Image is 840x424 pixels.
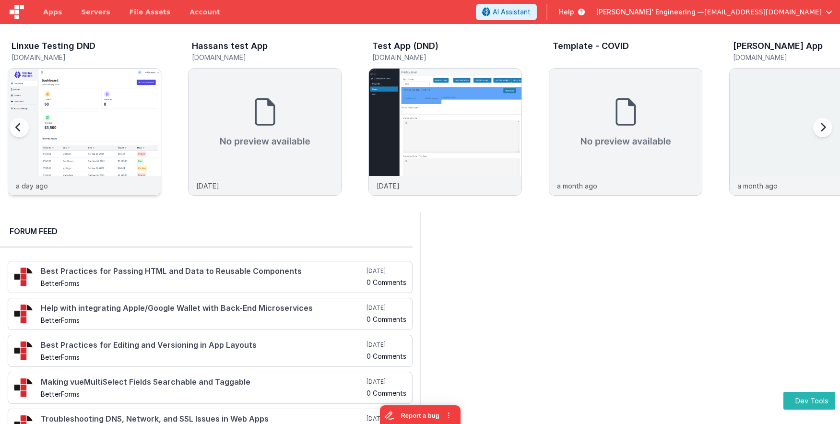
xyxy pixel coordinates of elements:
[737,181,778,191] p: a month ago
[476,4,537,20] button: AI Assistant
[367,304,406,312] h5: [DATE]
[41,378,365,387] h4: Making vueMultiSelect Fields Searchable and Taggable
[553,41,629,51] h3: Template - COVID
[372,54,522,61] h5: [DOMAIN_NAME]
[14,304,33,323] img: 295_2.png
[8,372,413,404] a: Making vueMultiSelect Fields Searchable and Taggable BetterForms [DATE] 0 Comments
[367,389,406,397] h5: 0 Comments
[377,181,400,191] p: [DATE]
[367,353,406,360] h5: 0 Comments
[14,341,33,360] img: 295_2.png
[41,390,365,398] h5: BetterForms
[192,41,268,51] h3: Hassans test App
[130,7,171,17] span: File Assets
[14,378,33,397] img: 295_2.png
[367,316,406,323] h5: 0 Comments
[557,181,597,191] p: a month ago
[14,267,33,286] img: 295_2.png
[596,7,832,17] button: [PERSON_NAME]' Engineering — [EMAIL_ADDRESS][DOMAIN_NAME]
[367,378,406,386] h5: [DATE]
[783,392,835,410] button: Dev Tools
[41,280,365,287] h5: BetterForms
[367,279,406,286] h5: 0 Comments
[41,317,365,324] h5: BetterForms
[733,41,823,51] h3: [PERSON_NAME] App
[8,335,413,367] a: Best Practices for Editing and Versioning in App Layouts BetterForms [DATE] 0 Comments
[559,7,574,17] span: Help
[704,7,822,17] span: [EMAIL_ADDRESS][DOMAIN_NAME]
[8,261,413,293] a: Best Practices for Passing HTML and Data to Reusable Components BetterForms [DATE] 0 Comments
[41,267,365,276] h4: Best Practices for Passing HTML and Data to Reusable Components
[196,181,219,191] p: [DATE]
[12,54,161,61] h5: [DOMAIN_NAME]
[10,225,403,237] h2: Forum Feed
[81,7,110,17] span: Servers
[367,341,406,349] h5: [DATE]
[41,415,365,424] h4: Troubleshooting DNS, Network, and SSL Issues in Web Apps
[372,41,438,51] h3: Test App (DND)
[41,353,365,361] h5: BetterForms
[43,7,62,17] span: Apps
[192,54,342,61] h5: [DOMAIN_NAME]
[367,267,406,275] h5: [DATE]
[596,7,704,17] span: [PERSON_NAME]' Engineering —
[493,7,531,17] span: AI Assistant
[8,298,413,330] a: Help with integrating Apple/Google Wallet with Back-End Microservices BetterForms [DATE] 0 Comments
[12,41,95,51] h3: Linxue Testing DND
[41,304,365,313] h4: Help with integrating Apple/Google Wallet with Back-End Microservices
[41,341,365,350] h4: Best Practices for Editing and Versioning in App Layouts
[367,415,406,423] h5: [DATE]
